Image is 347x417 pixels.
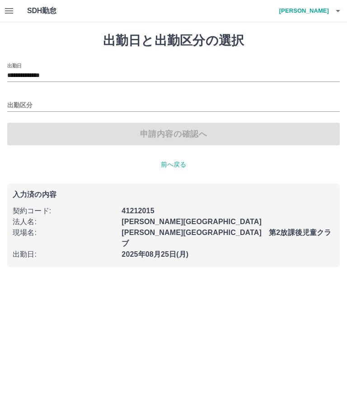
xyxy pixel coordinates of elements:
p: 入力済の内容 [13,191,334,198]
b: 41212015 [122,207,154,215]
p: 現場名 : [13,227,116,238]
p: 契約コード : [13,206,116,216]
b: [PERSON_NAME][GEOGRAPHIC_DATA] 第2放課後児童クラブ [122,229,331,247]
h1: 出勤日と出勤区分の選択 [7,33,340,48]
p: 出勤日 : [13,249,116,260]
p: 法人名 : [13,216,116,227]
label: 出勤日 [7,62,22,69]
b: [PERSON_NAME][GEOGRAPHIC_DATA] [122,218,262,225]
p: 前へ戻る [7,160,340,169]
b: 2025年08月25日(月) [122,250,188,258]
